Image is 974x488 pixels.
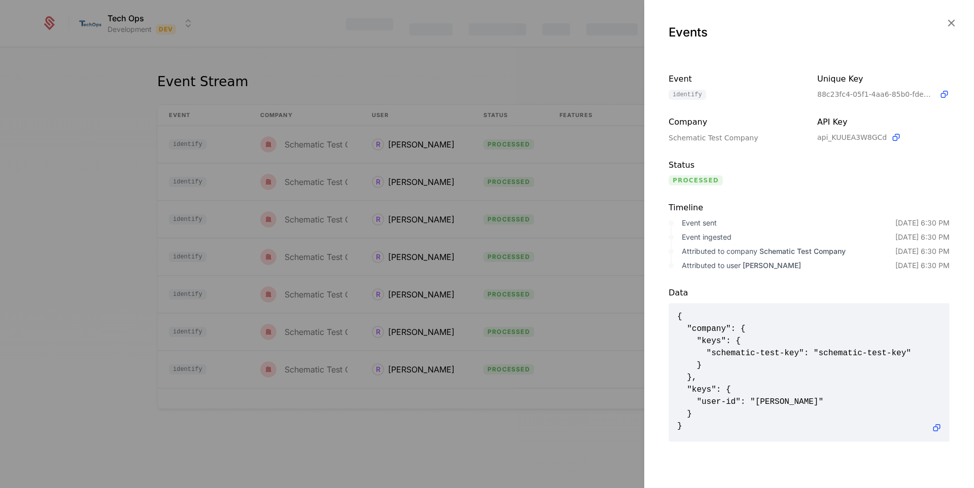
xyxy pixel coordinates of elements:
div: Unique Key [817,73,950,85]
div: Timeline [669,202,950,214]
span: [PERSON_NAME] [743,261,801,270]
div: Status [669,159,801,171]
div: Attributed to user [682,260,895,271]
span: processed [669,175,723,185]
span: Schematic Test Company [759,247,846,255]
div: Schematic Test Company [669,133,801,143]
span: identify [669,90,706,100]
span: { "company": { "keys": { "schematic-test-key": "schematic-test-key" } }, "keys": { "user-id": "[P... [677,311,941,432]
div: [DATE] 6:30 PM [895,232,950,242]
div: [DATE] 6:30 PM [895,260,950,271]
div: Event sent [682,218,895,228]
span: api_KUUEA3W8GCd [817,132,887,142]
div: Event [669,73,801,86]
div: API Key [817,116,950,128]
div: Events [669,24,950,41]
div: [DATE] 6:30 PM [895,246,950,256]
div: Data [669,287,950,299]
div: Company [669,116,801,129]
span: 88c23fc4-05f1-4aa6-85b0-fdee497eae9f [817,89,935,99]
div: Attributed to company [682,246,895,256]
div: Event ingested [682,232,895,242]
div: [DATE] 6:30 PM [895,218,950,228]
